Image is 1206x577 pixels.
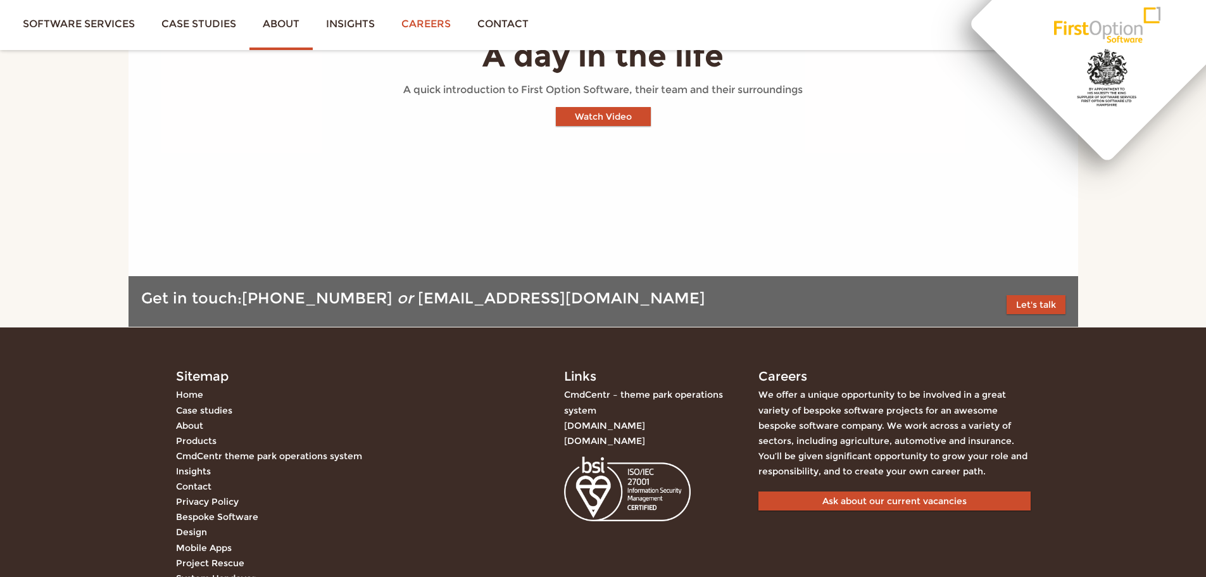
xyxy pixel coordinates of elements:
a: About [176,420,203,431]
a: Contact [176,481,211,492]
span: Get in touch: [141,289,242,307]
a: Mobile Apps [176,542,232,554]
p: A quick introduction to First Option Software, their team and their surroundings [129,81,1078,99]
img: First Option Software ISO 270001 certification [564,457,691,521]
div: We offer a unique opportunity to be involved in a great variety of bespoke software projects for ... [758,387,1031,479]
a: Design [176,526,207,538]
h2: A day in the life [129,39,1078,73]
a: CmdCentr theme park operations system [176,450,362,462]
a: Let's talk [1016,299,1056,310]
a: [DOMAIN_NAME] [564,435,645,447]
a: Project Rescue [176,557,244,569]
div: Careers [758,365,1031,387]
a: Home [176,389,203,400]
a: Ask about our current vacancies [758,491,1031,510]
a: Insights [176,466,211,477]
em: or [397,289,413,307]
a: [EMAIL_ADDRESS][DOMAIN_NAME] [418,289,705,307]
a: CmdCentr – theme park operations system [564,389,723,415]
a: Bespoke Software [176,511,258,523]
a: [DOMAIN_NAME] [564,420,645,431]
a: Privacy Policy [176,496,239,507]
div: Sitemap [176,365,545,387]
a: Case studies [176,405,232,416]
button: Watch Video [556,107,651,126]
a: Products [176,435,217,447]
div: Links [564,365,739,387]
button: Let's talk [1007,295,1065,314]
a: [PHONE_NUMBER] [242,289,393,307]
